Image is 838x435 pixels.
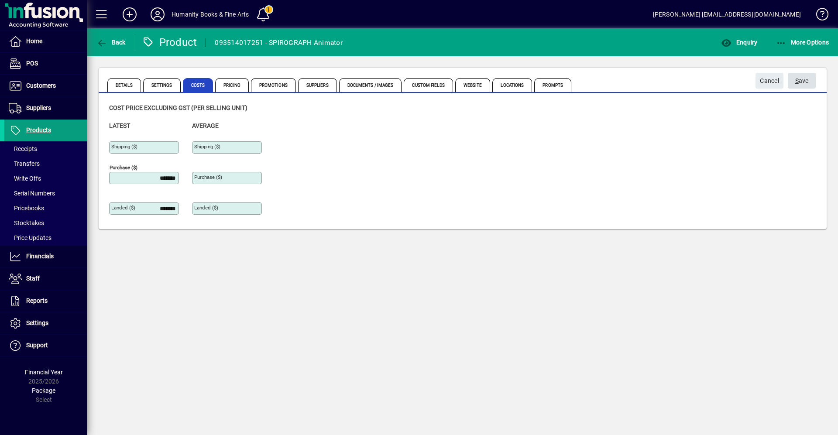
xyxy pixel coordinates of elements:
[194,174,222,180] mat-label: Purchase ($)
[4,268,87,290] a: Staff
[4,335,87,356] a: Support
[492,78,532,92] span: Locations
[215,36,343,50] div: 093514017251 - SPIROGRAPH Animator
[109,104,247,111] span: Cost price excluding GST (per selling unit)
[26,275,40,282] span: Staff
[94,34,128,50] button: Back
[810,2,827,30] a: Knowledge Base
[404,78,453,92] span: Custom Fields
[107,78,141,92] span: Details
[4,31,87,52] a: Home
[339,78,402,92] span: Documents / Images
[32,387,55,394] span: Package
[9,190,55,197] span: Serial Numbers
[719,34,759,50] button: Enquiry
[4,216,87,230] a: Stocktakes
[9,219,44,226] span: Stocktakes
[26,82,56,89] span: Customers
[109,122,130,129] span: Latest
[26,38,42,45] span: Home
[4,186,87,201] a: Serial Numbers
[4,171,87,186] a: Write Offs
[4,156,87,171] a: Transfers
[455,78,491,92] span: Website
[788,73,816,89] button: Save
[9,205,44,212] span: Pricebooks
[26,127,51,134] span: Products
[9,145,37,152] span: Receipts
[9,175,41,182] span: Write Offs
[26,253,54,260] span: Financials
[795,77,799,84] span: S
[26,319,48,326] span: Settings
[4,290,87,312] a: Reports
[251,78,296,92] span: Promotions
[111,144,137,150] mat-label: Shipping ($)
[111,205,135,211] mat-label: Landed ($)
[87,34,135,50] app-page-header-button: Back
[194,205,218,211] mat-label: Landed ($)
[4,312,87,334] a: Settings
[183,78,213,92] span: Costs
[756,73,783,89] button: Cancel
[4,230,87,245] a: Price Updates
[144,7,172,22] button: Profile
[110,164,137,171] mat-label: Purchase ($)
[96,39,126,46] span: Back
[116,7,144,22] button: Add
[4,53,87,75] a: POS
[795,74,809,88] span: ave
[26,104,51,111] span: Suppliers
[9,160,40,167] span: Transfers
[4,201,87,216] a: Pricebooks
[9,234,52,241] span: Price Updates
[721,39,757,46] span: Enquiry
[298,78,337,92] span: Suppliers
[194,144,220,150] mat-label: Shipping ($)
[26,342,48,349] span: Support
[653,7,801,21] div: [PERSON_NAME] [EMAIL_ADDRESS][DOMAIN_NAME]
[776,39,829,46] span: More Options
[25,369,63,376] span: Financial Year
[4,141,87,156] a: Receipts
[774,34,831,50] button: More Options
[26,60,38,67] span: POS
[4,246,87,267] a: Financials
[215,78,249,92] span: Pricing
[760,74,779,88] span: Cancel
[4,75,87,97] a: Customers
[142,35,197,49] div: Product
[143,78,181,92] span: Settings
[4,97,87,119] a: Suppliers
[172,7,249,21] div: Humanity Books & Fine Arts
[26,297,48,304] span: Reports
[192,122,219,129] span: Average
[534,78,571,92] span: Prompts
